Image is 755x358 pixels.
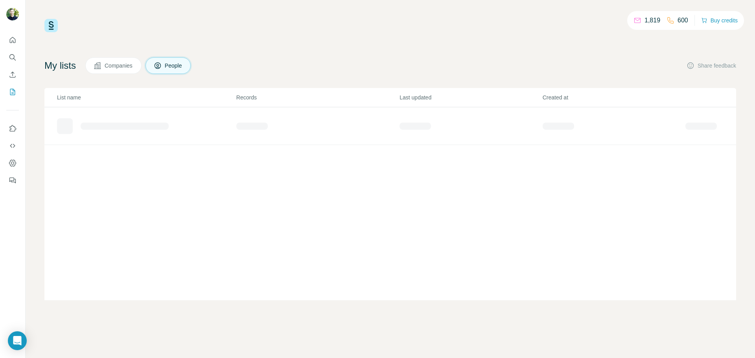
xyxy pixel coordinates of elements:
[6,121,19,136] button: Use Surfe on LinkedIn
[6,68,19,82] button: Enrich CSV
[6,156,19,170] button: Dashboard
[543,94,685,101] p: Created at
[400,94,541,101] p: Last updated
[6,85,19,99] button: My lists
[236,94,399,101] p: Records
[6,50,19,64] button: Search
[6,139,19,153] button: Use Surfe API
[678,16,688,25] p: 600
[6,33,19,47] button: Quick start
[105,62,133,70] span: Companies
[44,19,58,32] img: Surfe Logo
[645,16,660,25] p: 1,819
[44,59,76,72] h4: My lists
[8,331,27,350] div: Open Intercom Messenger
[165,62,183,70] span: People
[687,62,736,70] button: Share feedback
[6,173,19,187] button: Feedback
[57,94,236,101] p: List name
[6,8,19,20] img: Avatar
[701,15,738,26] button: Buy credits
